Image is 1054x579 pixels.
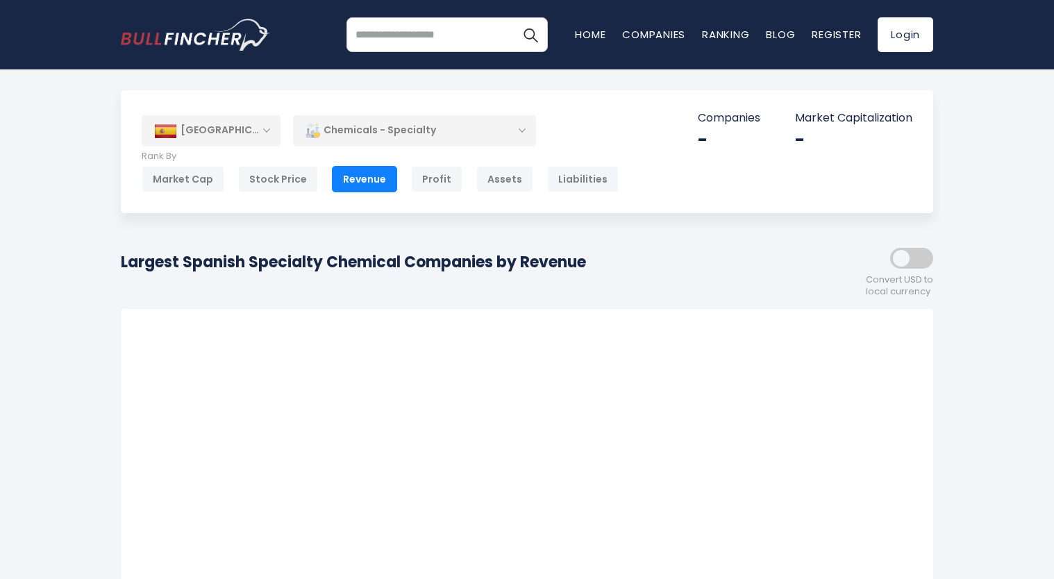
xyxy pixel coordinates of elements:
[702,27,749,42] a: Ranking
[878,17,933,52] a: Login
[332,166,397,192] div: Revenue
[142,115,281,146] div: [GEOGRAPHIC_DATA]
[698,129,760,151] div: -
[575,27,605,42] a: Home
[121,251,586,274] h1: Largest Spanish Specialty Chemical Companies by Revenue
[476,166,533,192] div: Assets
[513,17,548,52] button: Search
[795,129,912,151] div: -
[622,27,685,42] a: Companies
[121,19,270,51] a: Go to homepage
[766,27,795,42] a: Blog
[698,111,760,126] p: Companies
[411,166,462,192] div: Profit
[547,166,619,192] div: Liabilities
[121,19,270,51] img: bullfincher logo
[812,27,861,42] a: Register
[795,111,912,126] p: Market Capitalization
[293,115,536,146] div: Chemicals - Specialty
[142,151,619,162] p: Rank By
[238,166,318,192] div: Stock Price
[142,166,224,192] div: Market Cap
[866,274,933,298] span: Convert USD to local currency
